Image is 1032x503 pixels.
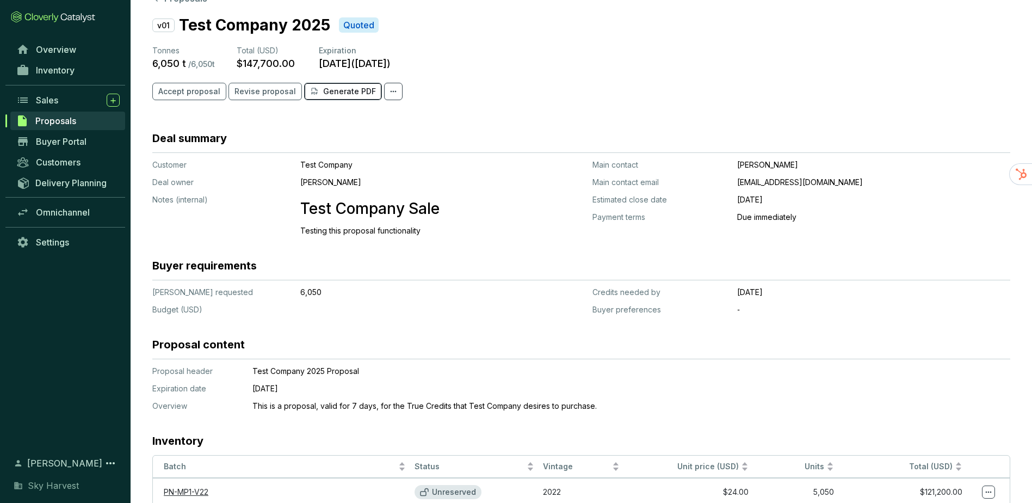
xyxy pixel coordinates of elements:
p: Customer [152,160,292,170]
p: [EMAIL_ADDRESS][DOMAIN_NAME] [737,177,1010,188]
p: Expiration date [152,383,239,394]
a: Buyer Portal [11,132,125,151]
p: Due immediately [737,212,1010,223]
span: Units [757,462,825,472]
p: Main contact email [592,177,729,188]
a: Customers [11,153,125,171]
a: Overview [11,40,125,59]
span: Proposals [35,115,76,126]
p: Tonnes [152,45,215,56]
p: / 6,050 t [188,59,215,69]
p: [PERSON_NAME] [737,160,1010,170]
span: Unit price (USD) [677,462,739,471]
button: Accept proposal [152,83,226,100]
p: v01 [152,19,175,32]
a: PN-MP1-V22 [164,487,208,496]
span: Batch [164,462,396,472]
span: Budget (USD) [152,305,202,314]
a: Sales [11,91,125,109]
p: [DATE] [737,194,1010,205]
p: Proposal header [152,366,239,377]
p: 6,050 t [152,57,186,70]
span: Total (USD) [237,46,279,55]
span: Sales [36,95,58,106]
p: Generate PDF [323,86,376,97]
h3: Inventory [152,433,203,449]
span: Inventory [36,65,75,76]
p: Test Company [300,160,509,170]
span: Accept proposal [158,86,220,97]
span: Customers [36,157,81,168]
h3: Buyer requirements [152,258,257,273]
p: ‐ [737,304,1010,315]
p: Main contact [592,160,729,170]
a: Settings [11,233,125,251]
span: Total (USD) [909,462,953,471]
th: Batch [153,456,410,478]
th: Vintage [539,456,625,478]
p: Credits needed by [592,287,729,298]
p: Testing this proposal functionality [300,225,509,236]
h3: Proposal content [152,337,245,352]
p: [DATE] ( [DATE] ) [319,57,391,70]
a: Delivery Planning [11,174,125,192]
p: Test Company 2025 Proposal [252,366,896,377]
th: Status [410,456,539,478]
h1: Test Company Sale [300,200,509,217]
p: [DATE] [737,287,1010,298]
p: [PERSON_NAME] requested [152,287,292,298]
span: Status [415,462,524,472]
p: Payment terms [592,212,729,223]
button: Revise proposal [228,83,302,100]
span: Revise proposal [234,86,296,97]
p: 6,050 [300,287,509,298]
p: [PERSON_NAME] [300,177,509,188]
p: $147,700.00 [237,57,295,70]
p: Unreserved [432,487,476,497]
a: Inventory [11,61,125,79]
a: Proposals [10,112,125,130]
h3: Deal summary [152,131,227,146]
p: Deal owner [152,177,292,188]
p: Buyer preferences [592,304,729,315]
p: Quoted [343,20,374,31]
a: Omnichannel [11,203,125,222]
span: Vintage [543,462,610,472]
th: Units [753,456,839,478]
p: Test Company 2025 [179,14,330,36]
span: Delivery Planning [35,177,107,188]
p: This is a proposal, valid for 7 days, for the True Credits that Test Company desires to purchase. [252,401,896,412]
p: Expiration [319,45,391,56]
span: Buyer Portal [36,136,86,147]
p: [DATE] [252,383,896,394]
span: Omnichannel [36,207,90,218]
p: Estimated close date [592,194,729,205]
span: Settings [36,237,69,248]
span: Overview [36,44,76,55]
p: Notes (internal) [152,194,292,205]
button: Generate PDF [304,83,382,100]
p: Overview [152,401,239,412]
span: [PERSON_NAME] [27,457,102,470]
span: Sky Harvest [28,479,79,492]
